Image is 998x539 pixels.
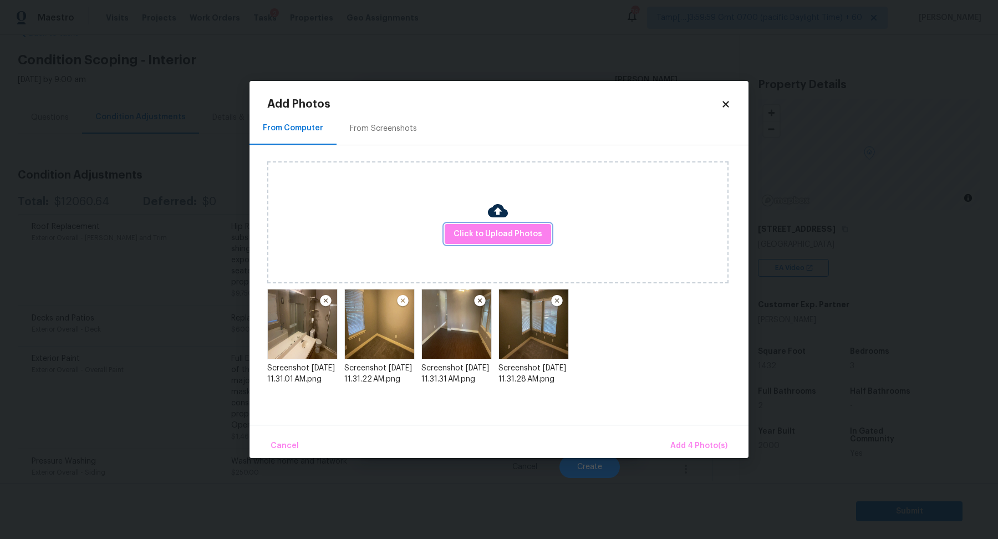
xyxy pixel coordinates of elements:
[267,363,338,385] div: Screenshot [DATE] 11.31.01 AM.png
[666,434,732,458] button: Add 4 Photo(s)
[271,439,299,453] span: Cancel
[498,363,569,385] div: Screenshot [DATE] 11.31.28 AM.png
[350,123,417,134] div: From Screenshots
[421,363,492,385] div: Screenshot [DATE] 11.31.31 AM.png
[266,434,303,458] button: Cancel
[267,99,721,110] h2: Add Photos
[488,201,508,221] img: Cloud Upload Icon
[344,363,415,385] div: Screenshot [DATE] 11.31.22 AM.png
[454,227,542,241] span: Click to Upload Photos
[263,123,323,134] div: From Computer
[445,224,551,245] button: Click to Upload Photos
[670,439,727,453] span: Add 4 Photo(s)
